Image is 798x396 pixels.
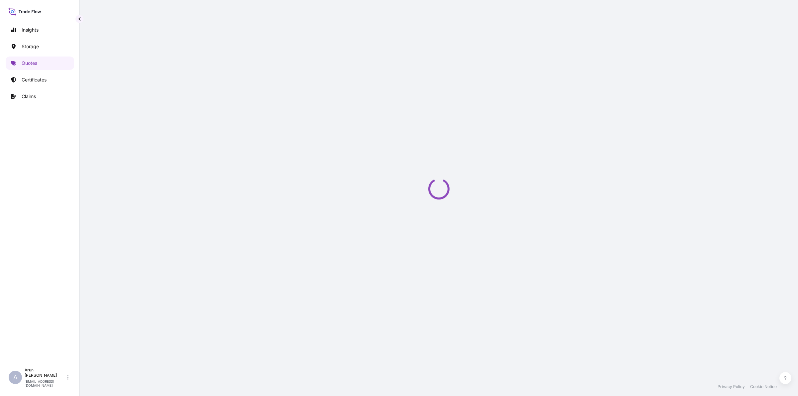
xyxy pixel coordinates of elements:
[6,73,74,86] a: Certificates
[22,27,39,33] p: Insights
[750,384,777,389] a: Cookie Notice
[22,76,47,83] p: Certificates
[6,90,74,103] a: Claims
[25,367,66,378] p: Arun [PERSON_NAME]
[25,379,66,387] p: [EMAIL_ADDRESS][DOMAIN_NAME]
[22,93,36,100] p: Claims
[22,60,37,66] p: Quotes
[13,374,17,381] span: A
[6,57,74,70] a: Quotes
[718,384,745,389] a: Privacy Policy
[22,43,39,50] p: Storage
[6,23,74,37] a: Insights
[6,40,74,53] a: Storage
